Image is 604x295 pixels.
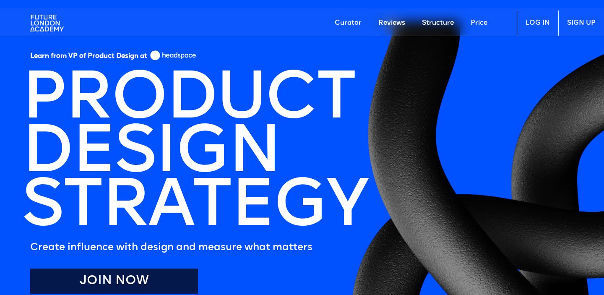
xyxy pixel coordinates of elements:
[22,74,367,235] h1: PRODUCT DESIGN STRATEGY
[414,10,462,36] a: Structure
[30,269,198,294] a: Join Now
[326,10,370,36] a: Curator
[370,10,414,36] a: Reviews
[517,10,558,36] a: LOG IN
[462,10,496,36] a: Price
[558,10,604,36] a: SIGN UP
[30,239,367,256] h5: Create influence with design and measure what matters
[30,52,147,63] h5: Learn from VP of Product Design at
